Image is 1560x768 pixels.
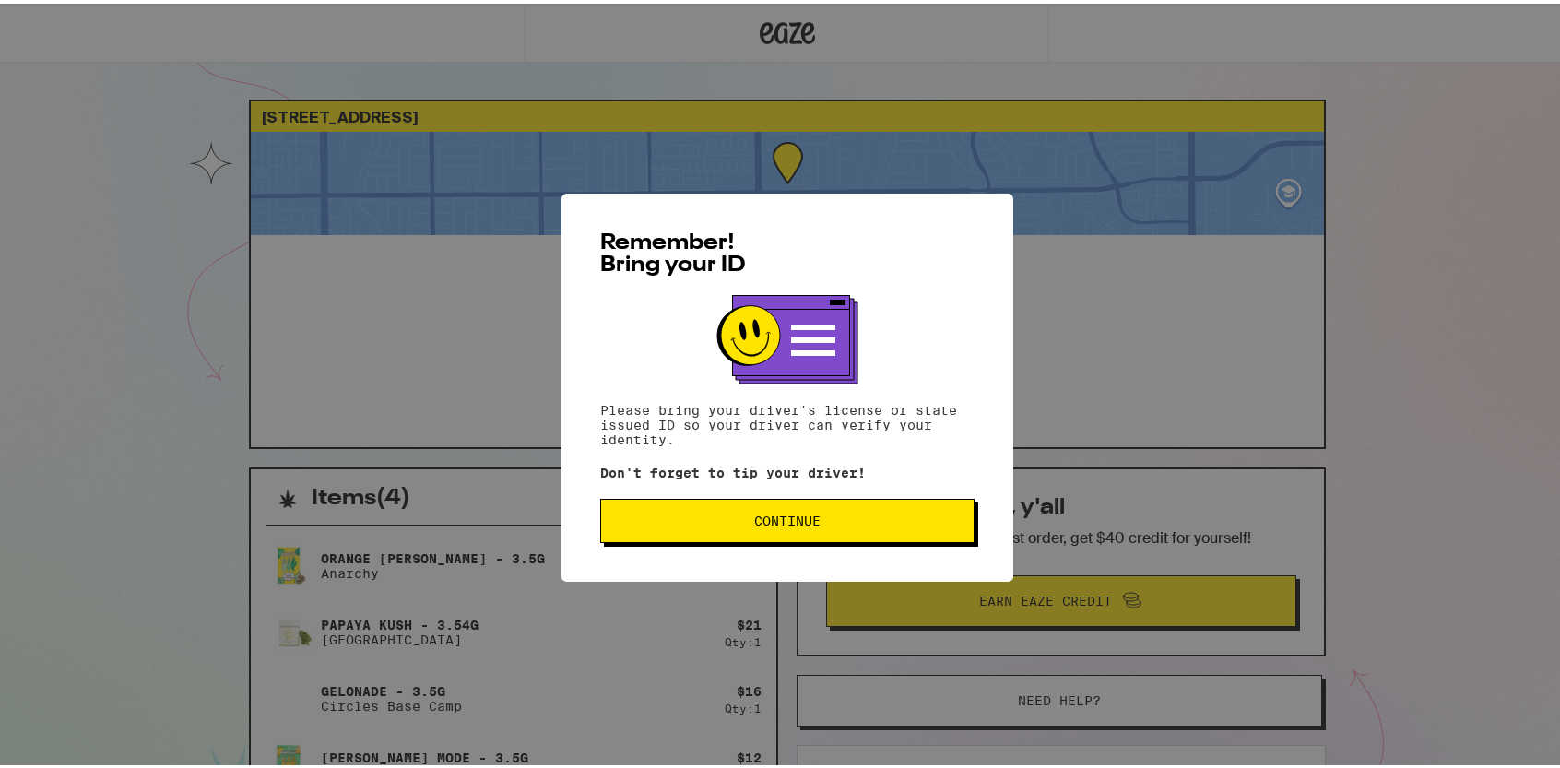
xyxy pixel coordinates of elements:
[754,511,821,524] span: Continue
[11,13,133,28] span: Hi. Need any help?
[600,229,746,273] span: Remember! Bring your ID
[600,495,975,539] button: Continue
[600,462,975,477] p: Don't forget to tip your driver!
[600,399,975,443] p: Please bring your driver's license or state issued ID so your driver can verify your identity.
